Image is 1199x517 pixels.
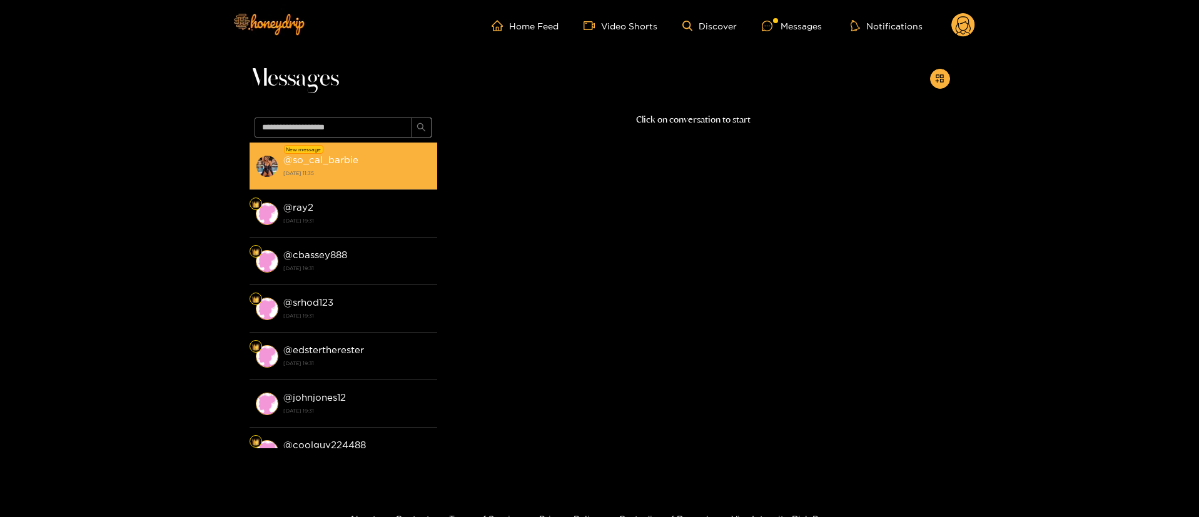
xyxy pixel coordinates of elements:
[256,250,278,273] img: conversation
[252,296,260,303] img: Fan Level
[492,20,509,31] span: home
[283,392,346,403] strong: @ johnjones12
[284,145,323,154] div: New message
[283,215,431,226] strong: [DATE] 19:31
[283,358,431,369] strong: [DATE] 19:31
[252,343,260,351] img: Fan Level
[283,154,358,165] strong: @ so_cal_barbie
[252,201,260,208] img: Fan Level
[256,155,278,178] img: conversation
[256,345,278,368] img: conversation
[256,203,278,225] img: conversation
[252,248,260,256] img: Fan Level
[283,263,431,274] strong: [DATE] 19:31
[256,298,278,320] img: conversation
[252,438,260,446] img: Fan Level
[412,118,432,138] button: search
[283,168,431,179] strong: [DATE] 11:35
[283,344,364,355] strong: @ edstertherester
[584,20,601,31] span: video-camera
[437,113,950,127] p: Click on conversation to start
[682,21,737,31] a: Discover
[283,297,333,308] strong: @ srhod123
[256,440,278,463] img: conversation
[283,405,431,416] strong: [DATE] 19:31
[283,202,313,213] strong: @ ray2
[584,20,657,31] a: Video Shorts
[492,20,559,31] a: Home Feed
[930,69,950,89] button: appstore-add
[847,19,926,32] button: Notifications
[417,123,426,133] span: search
[256,393,278,415] img: conversation
[935,74,944,84] span: appstore-add
[250,64,339,94] span: Messages
[283,439,366,450] strong: @ coolguy224488
[283,249,347,260] strong: @ cbassey888
[283,310,431,321] strong: [DATE] 19:31
[762,19,822,33] div: Messages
